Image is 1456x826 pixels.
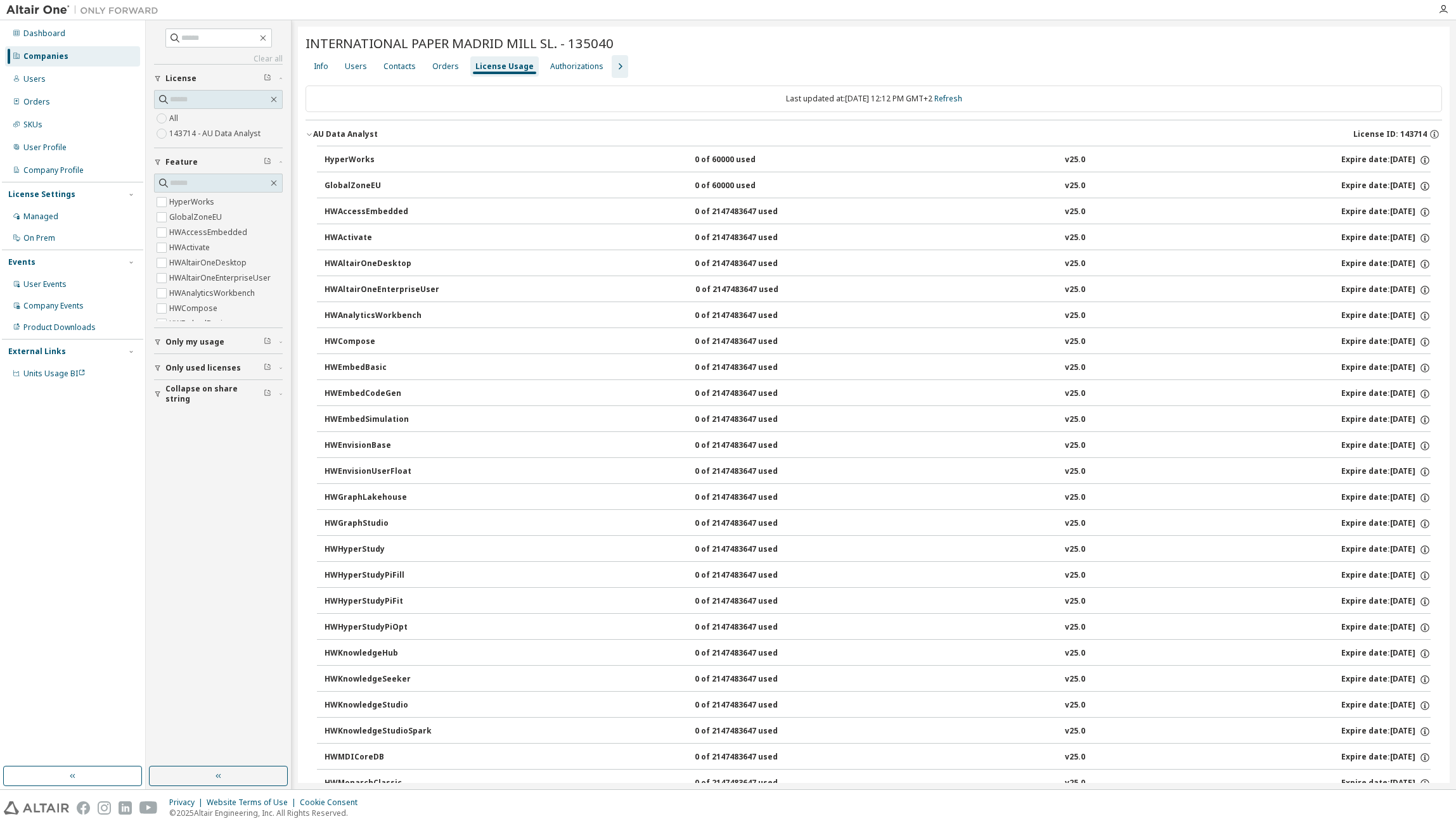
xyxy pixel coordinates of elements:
[695,726,809,737] div: 0 of 2147483647 used
[165,337,224,347] span: Only my usage
[1065,700,1085,711] div: v25.0
[169,797,207,808] div: Privacy
[1341,596,1431,607] div: Expire date: [DATE]
[325,458,1431,486] button: HWEnvisionUserFloat0 of 2147483647 usedv25.0Expire date:[DATE]
[1341,155,1431,166] div: Expire date: [DATE]
[1341,206,1431,218] div: Expire date: [DATE]
[1065,206,1085,218] div: v25.0
[165,384,264,404] span: Collapse on share string
[325,388,439,400] div: HWEmbedCodeGen
[1341,726,1431,737] div: Expire date: [DATE]
[1065,648,1085,659] div: v25.0
[325,432,1431,460] button: HWEnvisionBase0 of 2147483647 usedv25.0Expire date:[DATE]
[325,544,439,556] div: HWHyperStudy
[325,614,1431,642] button: HWHyperStudyPiOpt0 of 2147483647 usedv25.0Expire date:[DATE]
[1065,155,1085,166] div: v25.0
[23,368,86,379] span: Units Usage BI
[1065,752,1085,763] div: v25.0
[325,302,1431,330] button: HWAnalyticsWorkbench0 of 2147483647 usedv25.0Expire date:[DATE]
[154,380,283,408] button: Collapse on share string
[325,778,439,789] div: HWMonarchClassic
[119,801,132,815] img: linkedin.svg
[695,155,809,166] div: 0 of 60000 used
[300,797,365,808] div: Cookie Consent
[169,240,212,255] label: HWActivate
[1065,622,1085,633] div: v25.0
[314,61,328,72] div: Info
[23,143,67,153] div: User Profile
[325,588,1431,616] button: HWHyperStudyPiFit0 of 2147483647 usedv25.0Expire date:[DATE]
[8,257,35,267] div: Events
[325,726,439,737] div: HWKnowledgeStudioSpark
[23,120,42,130] div: SKUs
[1341,700,1431,711] div: Expire date: [DATE]
[306,34,614,52] span: INTERNATIONAL PAPER MADRID MILL SL. - 135040
[325,276,1431,304] button: HWAltairOneEnterpriseUser0 of 2147483647 usedv25.0Expire date:[DATE]
[169,210,224,225] label: GlobalZoneEU
[154,65,283,92] button: License
[325,562,1431,590] button: HWHyperStudyPiFill0 of 2147483647 usedv25.0Expire date:[DATE]
[695,414,809,426] div: 0 of 2147483647 used
[169,111,181,126] label: All
[695,674,809,685] div: 0 of 2147483647 used
[695,336,809,348] div: 0 of 2147483647 used
[325,770,1431,797] button: HWMonarchClassic0 of 2147483647 usedv25.0Expire date:[DATE]
[432,61,459,72] div: Orders
[264,363,271,373] span: Clear filter
[1065,414,1085,426] div: v25.0
[98,801,111,815] img: instagram.svg
[550,61,603,72] div: Authorizations
[325,536,1431,564] button: HWHyperStudy0 of 2147483647 usedv25.0Expire date:[DATE]
[695,570,809,581] div: 0 of 2147483647 used
[154,328,283,356] button: Only my usage
[325,198,1431,226] button: HWAccessEmbedded0 of 2147483647 usedv25.0Expire date:[DATE]
[695,258,809,270] div: 0 of 2147483647 used
[23,279,67,289] div: User Events
[264,389,271,399] span: Clear filter
[1341,674,1431,685] div: Expire date: [DATE]
[695,206,809,218] div: 0 of 2147483647 used
[325,666,1431,694] button: HWKnowledgeSeeker0 of 2147483647 usedv25.0Expire date:[DATE]
[1065,284,1085,296] div: v25.0
[695,310,809,322] div: 0 of 2147483647 used
[934,93,962,104] a: Refresh
[1341,648,1431,659] div: Expire date: [DATE]
[475,61,534,72] div: License Usage
[1341,544,1431,556] div: Expire date: [DATE]
[325,622,439,633] div: HWHyperStudyPiOpt
[325,692,1431,720] button: HWKnowledgeStudio0 of 2147483647 usedv25.0Expire date:[DATE]
[6,4,165,16] img: Altair One
[169,286,257,301] label: HWAnalyticsWorkbench
[23,29,65,39] div: Dashboard
[325,354,1431,382] button: HWEmbedBasic0 of 2147483647 usedv25.0Expire date:[DATE]
[1065,336,1085,348] div: v25.0
[169,194,217,210] label: HyperWorks
[383,61,416,72] div: Contacts
[325,155,439,166] div: HyperWorks
[4,801,69,815] img: altair_logo.svg
[1341,466,1431,478] div: Expire date: [DATE]
[325,674,439,685] div: HWKnowledgeSeeker
[695,492,809,504] div: 0 of 2147483647 used
[325,700,439,711] div: HWKnowledgeStudio
[325,484,1431,512] button: HWGraphLakehouse0 of 2147483647 usedv25.0Expire date:[DATE]
[325,250,1431,278] button: HWAltairOneDesktop0 of 2147483647 usedv25.0Expire date:[DATE]
[325,752,439,763] div: HWMDICoreDB
[1341,181,1431,192] div: Expire date: [DATE]
[325,640,1431,668] button: HWKnowledgeHub0 of 2147483647 usedv25.0Expire date:[DATE]
[165,363,241,373] span: Only used licenses
[77,801,90,815] img: facebook.svg
[169,225,250,240] label: HWAccessEmbedded
[169,301,220,316] label: HWCompose
[306,120,1442,148] button: AU Data AnalystLicense ID: 143714
[23,301,84,311] div: Company Events
[1065,726,1085,737] div: v25.0
[1341,232,1431,244] div: Expire date: [DATE]
[325,466,439,478] div: HWEnvisionUserFloat
[695,544,809,556] div: 0 of 2147483647 used
[154,148,283,176] button: Feature
[1065,674,1085,685] div: v25.0
[1341,388,1431,400] div: Expire date: [DATE]
[695,388,809,400] div: 0 of 2147483647 used
[139,801,158,815] img: youtube.svg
